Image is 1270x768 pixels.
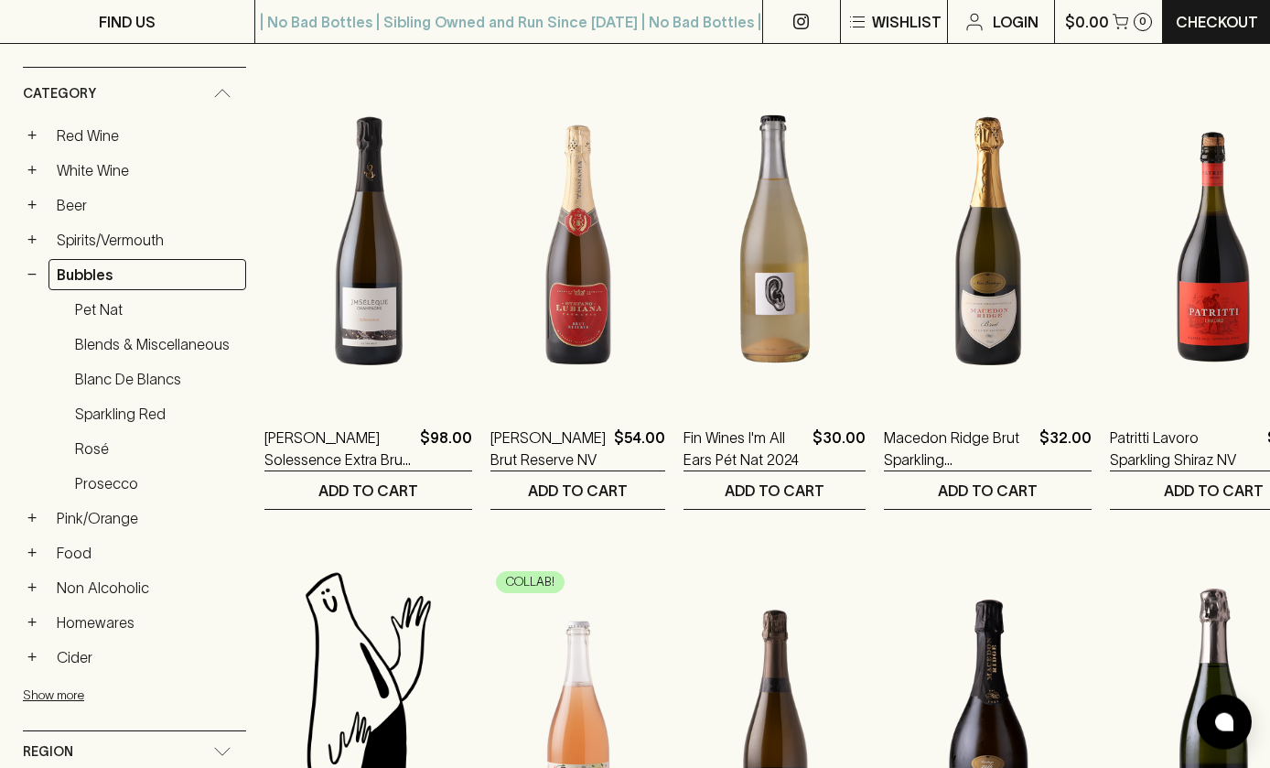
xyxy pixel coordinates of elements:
[264,471,472,509] button: ADD TO CART
[528,480,628,502] p: ADD TO CART
[23,161,41,179] button: +
[1164,480,1264,502] p: ADD TO CART
[48,607,246,638] a: Homewares
[683,471,866,509] button: ADD TO CART
[884,471,1092,509] button: ADD TO CART
[490,427,607,471] a: [PERSON_NAME] Brut Reserve NV
[490,471,665,509] button: ADD TO CART
[48,503,246,534] a: Pink/Orange
[23,544,41,562] button: +
[683,427,805,471] a: Fin Wines I'm All Ears Pét Nat 2024
[614,427,665,471] p: $54.00
[48,189,246,221] a: Beer
[1039,427,1092,471] p: $32.00
[67,363,246,395] a: Blanc de Blancs
[23,648,41,666] button: +
[67,433,246,464] a: Rosé
[23,613,41,632] button: +
[67,468,246,499] a: Prosecco
[67,294,246,325] a: Pet Nat
[1110,427,1260,471] a: Patritti Lavoro Sparkling Shiraz NV
[683,79,866,399] img: Fin Wines I'm All Ears Pét Nat 2024
[48,537,246,568] a: Food
[23,126,41,145] button: +
[938,480,1038,502] p: ADD TO CART
[48,572,246,603] a: Non Alcoholic
[67,329,246,360] a: Blends & Miscellaneous
[420,427,472,471] p: $98.00
[813,427,866,471] p: $30.00
[318,480,418,502] p: ADD TO CART
[23,676,263,714] button: Show more
[23,231,41,249] button: +
[48,120,246,151] a: Red Wine
[725,480,824,502] p: ADD TO CART
[490,79,665,399] img: Stefano Lubiana Brut Reserve NV
[1065,11,1109,33] p: $0.00
[23,82,96,105] span: Category
[993,11,1039,33] p: Login
[884,79,1092,399] img: Macedon Ridge Brut Sparkling NV
[48,642,246,673] a: Cider
[884,427,1032,471] a: Macedon Ridge Brut Sparkling [GEOGRAPHIC_DATA]
[1176,11,1258,33] p: Checkout
[23,196,41,214] button: +
[48,259,246,290] a: Bubbles
[264,79,472,399] img: Jean Marc Sélèque Solessence Extra Brut Champagne NV
[1139,16,1146,27] p: 0
[872,11,942,33] p: Wishlist
[48,224,246,255] a: Spirits/Vermouth
[48,155,246,186] a: White Wine
[23,68,246,120] div: Category
[23,741,73,763] span: Region
[67,398,246,429] a: Sparkling Red
[23,579,41,597] button: +
[23,509,41,527] button: +
[1215,713,1233,731] img: bubble-icon
[99,11,156,33] p: FIND US
[264,427,413,471] a: [PERSON_NAME] Solessence Extra Brut Champagne NV
[23,265,41,284] button: −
